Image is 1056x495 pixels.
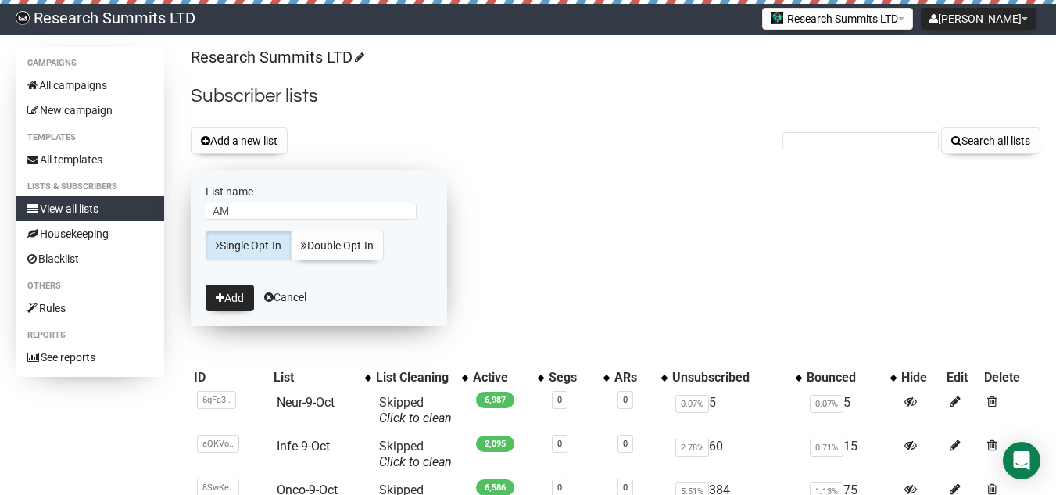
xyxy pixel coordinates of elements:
[206,285,254,311] button: Add
[947,370,979,386] div: Edit
[804,389,899,432] td: 5
[614,370,653,386] div: ARs
[16,98,164,123] a: New campaign
[921,8,1036,30] button: [PERSON_NAME]
[16,11,30,25] img: bccbfd5974049ef095ce3c15df0eef5a
[197,435,239,453] span: aQKVo..
[762,8,913,30] button: Research Summits LTD
[373,367,470,389] th: List Cleaning: No sort applied, activate to apply an ascending sort
[623,395,628,405] a: 0
[804,432,899,476] td: 15
[557,395,562,405] a: 0
[206,203,417,220] input: The name of your new list
[557,482,562,493] a: 0
[206,231,292,260] a: Single Opt-In
[16,345,164,370] a: See reports
[546,367,611,389] th: Segs: No sort applied, activate to apply an ascending sort
[16,54,164,73] li: Campaigns
[981,367,1040,389] th: Delete: No sort applied, sorting is disabled
[470,367,545,389] th: Active: No sort applied, activate to apply an ascending sort
[16,196,164,221] a: View all lists
[941,127,1040,154] button: Search all lists
[379,454,452,469] a: Click to clean
[804,367,899,389] th: Bounced: No sort applied, activate to apply an ascending sort
[943,367,982,389] th: Edit: No sort applied, sorting is disabled
[16,246,164,271] a: Blacklist
[16,277,164,296] li: Others
[901,370,940,386] div: Hide
[669,389,804,432] td: 5
[191,48,362,66] a: Research Summits LTD
[898,367,943,389] th: Hide: No sort applied, sorting is disabled
[291,231,384,260] a: Double Opt-In
[16,147,164,172] a: All templates
[611,367,669,389] th: ARs: No sort applied, activate to apply an ascending sort
[623,482,628,493] a: 0
[984,370,1037,386] div: Delete
[379,395,452,425] span: Skipped
[810,395,843,413] span: 0.07%
[191,127,288,154] button: Add a new list
[16,178,164,196] li: Lists & subscribers
[473,370,529,386] div: Active
[16,221,164,246] a: Housekeeping
[379,411,452,425] a: Click to clean
[274,370,357,386] div: List
[669,432,804,476] td: 60
[379,439,452,469] span: Skipped
[672,370,788,386] div: Unsubscribed
[771,12,783,24] img: 2.jpg
[1003,442,1040,479] div: Open Intercom Messenger
[194,370,267,386] div: ID
[264,291,306,303] a: Cancel
[549,370,596,386] div: Segs
[16,73,164,98] a: All campaigns
[376,370,454,386] div: List Cleaning
[16,326,164,345] li: Reports
[476,436,514,452] span: 2,095
[623,439,628,449] a: 0
[675,439,709,457] span: 2.78%
[807,370,883,386] div: Bounced
[197,391,236,409] span: 6qFa3..
[16,128,164,147] li: Templates
[476,392,514,408] span: 6,987
[810,439,843,457] span: 0.71%
[191,82,1040,110] h2: Subscriber lists
[557,439,562,449] a: 0
[191,367,270,389] th: ID: No sort applied, sorting is disabled
[206,185,432,199] label: List name
[277,395,335,410] a: Neur-9-Oct
[675,395,709,413] span: 0.07%
[16,296,164,321] a: Rules
[270,367,373,389] th: List: No sort applied, activate to apply an ascending sort
[669,367,804,389] th: Unsubscribed: No sort applied, activate to apply an ascending sort
[277,439,330,454] a: Infe-9-Oct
